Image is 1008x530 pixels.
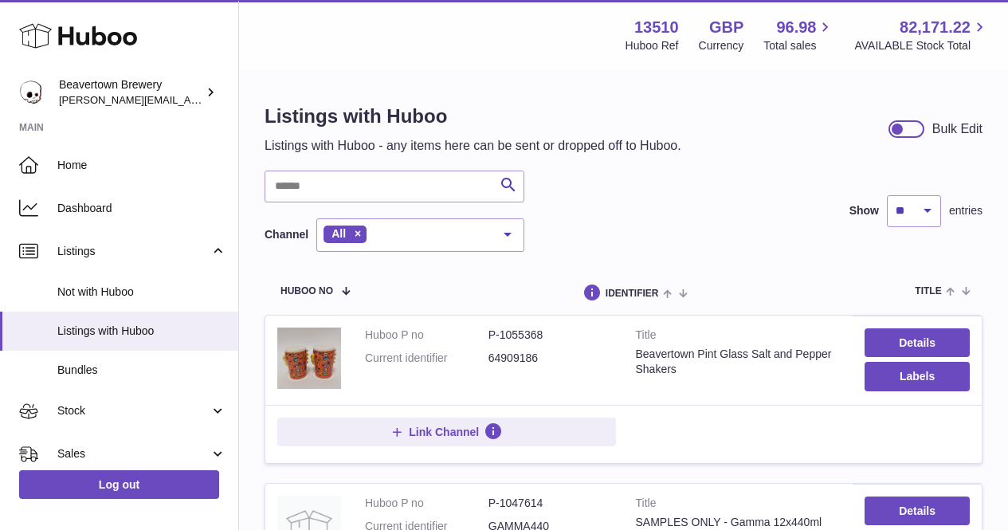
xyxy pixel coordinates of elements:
[488,351,612,366] dd: 64909186
[900,17,971,38] span: 82,171.22
[634,17,679,38] strong: 13510
[865,362,970,391] button: Labels
[849,203,879,218] label: Show
[19,470,219,499] a: Log out
[865,328,970,357] a: Details
[699,38,744,53] div: Currency
[865,497,970,525] a: Details
[854,38,989,53] span: AVAILABLE Stock Total
[59,77,202,108] div: Beavertown Brewery
[636,496,841,515] strong: Title
[626,38,679,53] div: Huboo Ref
[488,496,612,511] dd: P-1047614
[59,93,320,106] span: [PERSON_NAME][EMAIL_ADDRESS][DOMAIN_NAME]
[365,328,488,343] dt: Huboo P no
[854,17,989,53] a: 82,171.22 AVAILABLE Stock Total
[409,425,479,439] span: Link Channel
[57,324,226,339] span: Listings with Huboo
[57,403,210,418] span: Stock
[57,363,226,378] span: Bundles
[776,17,816,38] span: 96.98
[709,17,743,38] strong: GBP
[915,286,941,296] span: title
[488,328,612,343] dd: P-1055368
[57,201,226,216] span: Dashboard
[606,289,659,299] span: identifier
[331,227,346,240] span: All
[636,347,841,377] div: Beavertown Pint Glass Salt and Pepper Shakers
[57,158,226,173] span: Home
[19,80,43,104] img: millie@beavertownbrewery.co.uk
[932,120,983,138] div: Bulk Edit
[365,351,488,366] dt: Current identifier
[265,137,681,155] p: Listings with Huboo - any items here can be sent or dropped off to Huboo.
[277,418,616,446] button: Link Channel
[277,328,341,389] img: Beavertown Pint Glass Salt and Pepper Shakers
[57,285,226,300] span: Not with Huboo
[280,286,333,296] span: Huboo no
[636,328,841,347] strong: Title
[365,496,488,511] dt: Huboo P no
[763,17,834,53] a: 96.98 Total sales
[265,104,681,129] h1: Listings with Huboo
[57,446,210,461] span: Sales
[57,244,210,259] span: Listings
[265,227,308,242] label: Channel
[763,38,834,53] span: Total sales
[949,203,983,218] span: entries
